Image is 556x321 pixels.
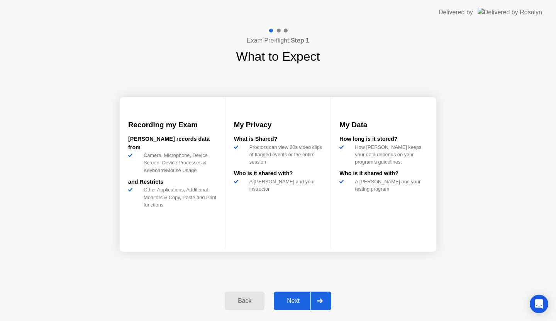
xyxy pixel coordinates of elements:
[234,120,322,130] h3: My Privacy
[274,292,331,310] button: Next
[234,135,322,143] div: What is Shared?
[352,178,428,193] div: A [PERSON_NAME] and your testing program
[478,8,542,17] img: Delivered by Rosalyn
[339,120,428,130] h3: My Data
[530,295,548,313] div: Open Intercom Messenger
[247,36,309,45] h4: Exam Pre-flight:
[128,120,217,130] h3: Recording my Exam
[141,186,217,208] div: Other Applications, Additional Monitors & Copy, Paste and Print functions
[339,135,428,143] div: How long is it stored?
[339,169,428,178] div: Who is it shared with?
[246,178,322,193] div: A [PERSON_NAME] and your instructor
[128,135,217,152] div: [PERSON_NAME] records data from
[234,169,322,178] div: Who is it shared with?
[236,47,320,66] h1: What to Expect
[291,37,309,44] b: Step 1
[128,178,217,186] div: and Restricts
[225,292,264,310] button: Back
[352,143,428,166] div: How [PERSON_NAME] keeps your data depends on your program’s guidelines.
[276,297,310,304] div: Next
[439,8,473,17] div: Delivered by
[227,297,262,304] div: Back
[141,152,217,174] div: Camera, Microphone, Device Screen, Device Processes & Keyboard/Mouse Usage
[246,143,322,166] div: Proctors can view 20s video clips of flagged events or the entire session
